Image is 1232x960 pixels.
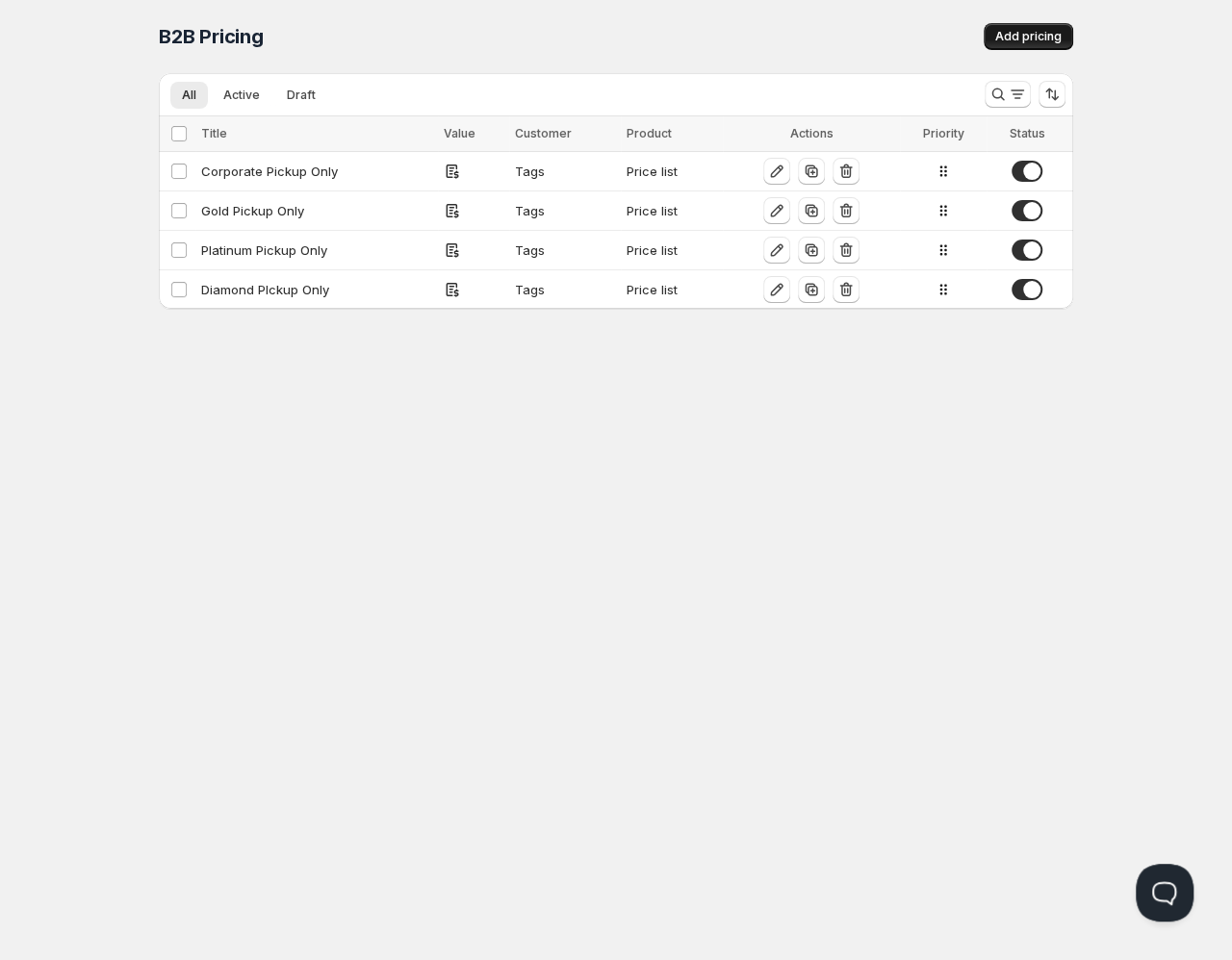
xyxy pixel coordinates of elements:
[790,126,834,140] span: Actions
[444,126,475,140] span: Value
[515,280,615,299] div: Tags
[1039,81,1065,108] button: Sort the results
[984,23,1073,50] button: Add pricing
[515,240,615,260] div: Tags
[627,240,717,260] div: Price list
[515,201,615,220] div: Tags
[627,162,717,181] div: Price list
[627,280,717,299] div: Price list
[1009,126,1044,140] span: Status
[995,29,1062,44] span: Add pricing
[627,201,717,220] div: Price list
[922,126,963,140] span: Priority
[201,280,432,299] div: Diamond PIckup Only
[287,88,316,103] span: Draft
[515,162,615,181] div: Tags
[1136,864,1193,922] iframe: Help Scout Beacon - Open
[515,126,572,140] span: Customer
[182,88,196,103] span: All
[159,25,264,48] span: B2B Pricing
[201,201,432,220] div: Gold Pickup Only
[201,162,432,181] div: Corporate Pickup Only
[627,126,672,140] span: Product
[985,81,1031,108] button: Search and filter results
[201,240,432,260] div: Platinum Pickup Only
[223,88,260,103] span: Active
[201,126,227,140] span: Title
